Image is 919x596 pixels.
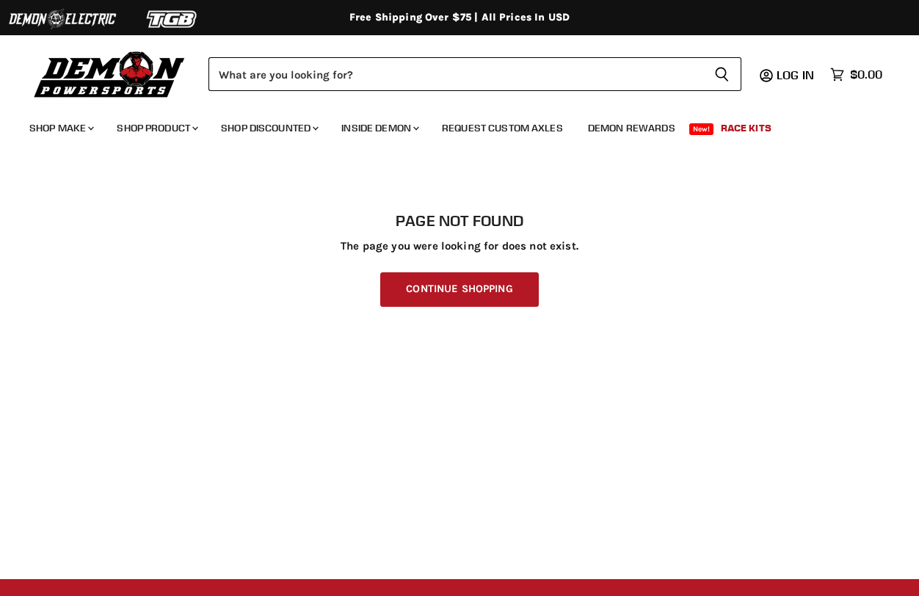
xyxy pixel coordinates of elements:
button: Search [702,57,741,91]
a: Shop Discounted [210,113,327,143]
img: Demon Powersports [29,48,190,100]
img: Demon Electric Logo 2 [7,5,117,33]
a: Shop Make [18,113,103,143]
a: Inside Demon [330,113,428,143]
span: $0.00 [850,68,882,81]
input: Search [208,57,702,91]
a: Log in [770,68,823,81]
a: Race Kits [710,113,782,143]
a: $0.00 [823,64,890,85]
img: TGB Logo 2 [117,5,228,33]
ul: Main menu [18,107,879,143]
form: Product [208,57,741,91]
p: The page you were looking for does not exist. [29,240,890,252]
a: Request Custom Axles [431,113,574,143]
span: Log in [777,68,814,82]
a: Continue Shopping [380,272,538,307]
span: New! [689,123,714,135]
a: Demon Rewards [577,113,686,143]
h1: Page not found [29,212,890,230]
a: Shop Product [106,113,207,143]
